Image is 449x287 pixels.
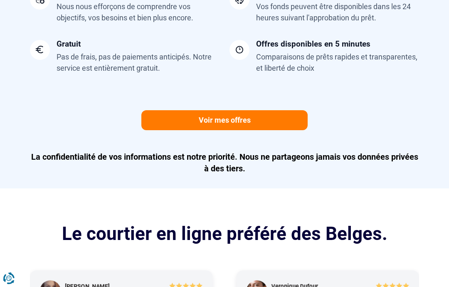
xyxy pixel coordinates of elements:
div: Gratuit [57,40,81,48]
p: La confidentialité de vos informations est notre priorité. Nous ne partageons jamais vos données ... [30,151,419,174]
h2: Le courtier en ligne préféré des Belges. [30,222,419,246]
div: Pas de frais, pas de paiements anticipés. Notre service est entièrement gratuit. [57,51,220,74]
div: Nous nous efforçons de comprendre vos objectifs, vos besoins et bien plus encore. [57,1,220,23]
div: Comparaisons de prêts rapides et transparentes, et liberté de choix [256,51,419,74]
div: Offres disponibles en 5 minutes [256,40,370,48]
div: Vos fonds peuvent être disponibles dans les 24 heures suivant l'approbation du prêt. [256,1,419,23]
a: Voir mes offres [141,110,308,130]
